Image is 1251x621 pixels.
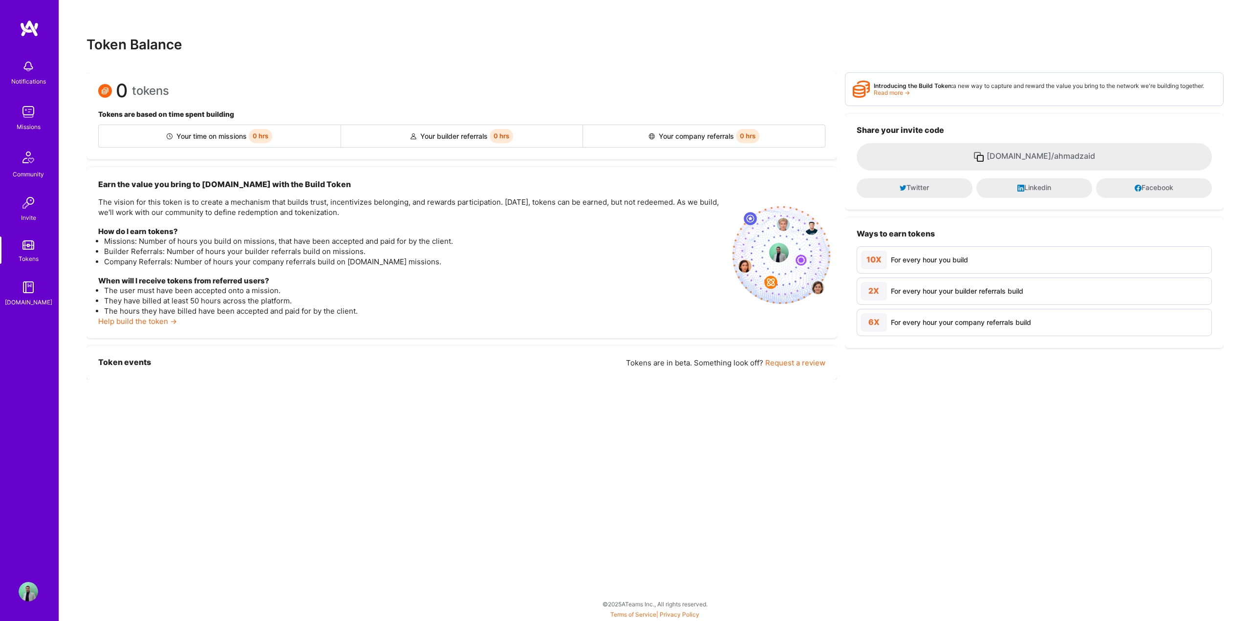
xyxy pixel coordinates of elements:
a: Read more → [874,89,910,96]
img: Invite [19,193,38,213]
span: Tokens are in beta. Something look off? [626,358,763,367]
i: icon Twitter [900,185,906,192]
img: guide book [19,278,38,297]
span: 0 hrs [490,129,513,143]
img: logo [20,20,39,37]
div: [DOMAIN_NAME] [5,297,52,307]
img: Builder referral icon [410,133,416,139]
h2: Token Balance [86,37,1224,53]
i: icon Points [853,80,870,99]
button: Facebook [1096,178,1212,198]
img: Builder icon [167,133,173,139]
div: Notifications [11,76,46,86]
div: For every hour your builder referrals build [891,286,1023,296]
div: © 2025 ATeams Inc., All rights reserved. [59,592,1251,616]
img: Community [17,146,40,169]
h3: Share your invite code [857,126,1212,135]
h3: Ways to earn tokens [857,229,1212,238]
h3: Earn the value you bring to [DOMAIN_NAME] with the Build Token [98,179,725,190]
div: Tokens [19,254,39,264]
span: tokens [132,86,169,96]
li: The user must have been accepted onto a mission. [104,285,725,296]
img: bell [19,57,38,76]
h4: Tokens are based on time spent building [98,110,825,119]
span: 0 hrs [249,129,272,143]
span: 0 hrs [736,129,759,143]
a: Privacy Policy [660,611,699,618]
div: 10X [861,251,887,269]
a: Request a review [765,358,825,367]
li: Builder Referrals: Number of hours your builder referrals build on missions. [104,246,725,257]
h4: How do I earn tokens? [98,227,725,236]
p: The vision for this token is to create a mechanism that builds trust, incentivizes belonging, and... [98,197,725,217]
h4: When will I receive tokens from referred users? [98,277,725,285]
img: Token icon [98,84,112,98]
button: Linkedin [976,178,1092,198]
img: User Avatar [19,582,38,601]
img: profile [769,243,789,262]
div: Invite [21,213,36,223]
div: Your time on missions [99,125,341,147]
a: Help build the token → [98,317,177,326]
img: teamwork [19,102,38,122]
span: 0 [116,86,128,96]
img: tokens [22,240,34,250]
div: 2X [861,282,887,300]
img: Company referral icon [648,133,655,139]
h3: Token events [98,358,151,368]
div: For every hour you build [891,255,968,265]
i: icon LinkedInDark [1017,185,1024,192]
i: icon Facebook [1135,185,1142,192]
div: 6X [861,313,887,332]
a: Terms of Service [610,611,656,618]
li: Missions: Number of hours you build on missions, that have been accepted and paid for by the client. [104,236,725,246]
div: Your company referrals [583,125,825,147]
li: They have billed at least 50 hours across the platform. [104,296,725,306]
span: a new way to capture and reward the value you bring to the network we're building together. [874,82,1204,89]
div: Community [13,169,44,179]
span: | [610,611,699,618]
button: Twitter [857,178,972,198]
button: [DOMAIN_NAME]/ahmadzaid [857,143,1212,171]
i: icon Copy [973,151,985,163]
img: invite [733,206,830,304]
a: User Avatar [16,582,41,601]
div: For every hour your company referrals build [891,317,1031,327]
div: Missions [17,122,41,132]
li: The hours they have billed have been accepted and paid for by the client. [104,306,725,316]
li: Company Referrals: Number of hours your company referrals build on [DOMAIN_NAME] missions. [104,257,725,267]
strong: Introducing the Build Token: [874,82,953,89]
div: Your builder referrals [341,125,583,147]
